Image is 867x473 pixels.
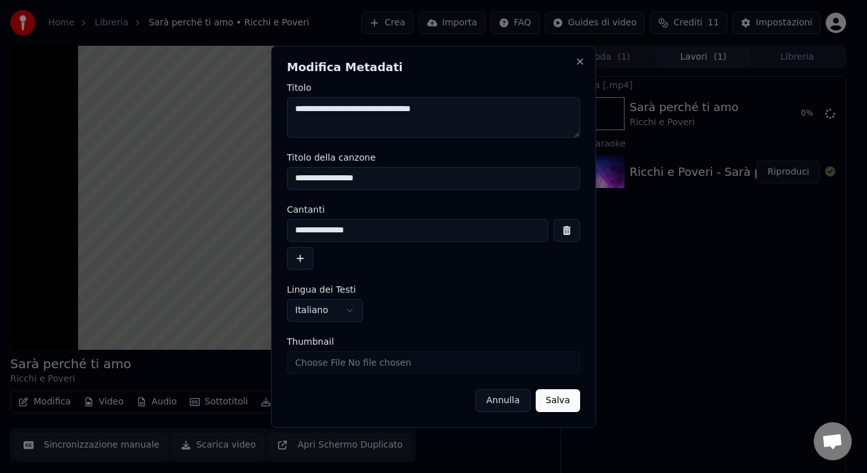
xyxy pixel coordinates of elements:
[287,205,580,214] label: Cantanti
[287,285,356,294] span: Lingua dei Testi
[287,153,580,162] label: Titolo della canzone
[287,83,580,92] label: Titolo
[287,337,334,346] span: Thumbnail
[287,62,580,73] h2: Modifica Metadati
[536,389,580,412] button: Salva
[475,389,531,412] button: Annulla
